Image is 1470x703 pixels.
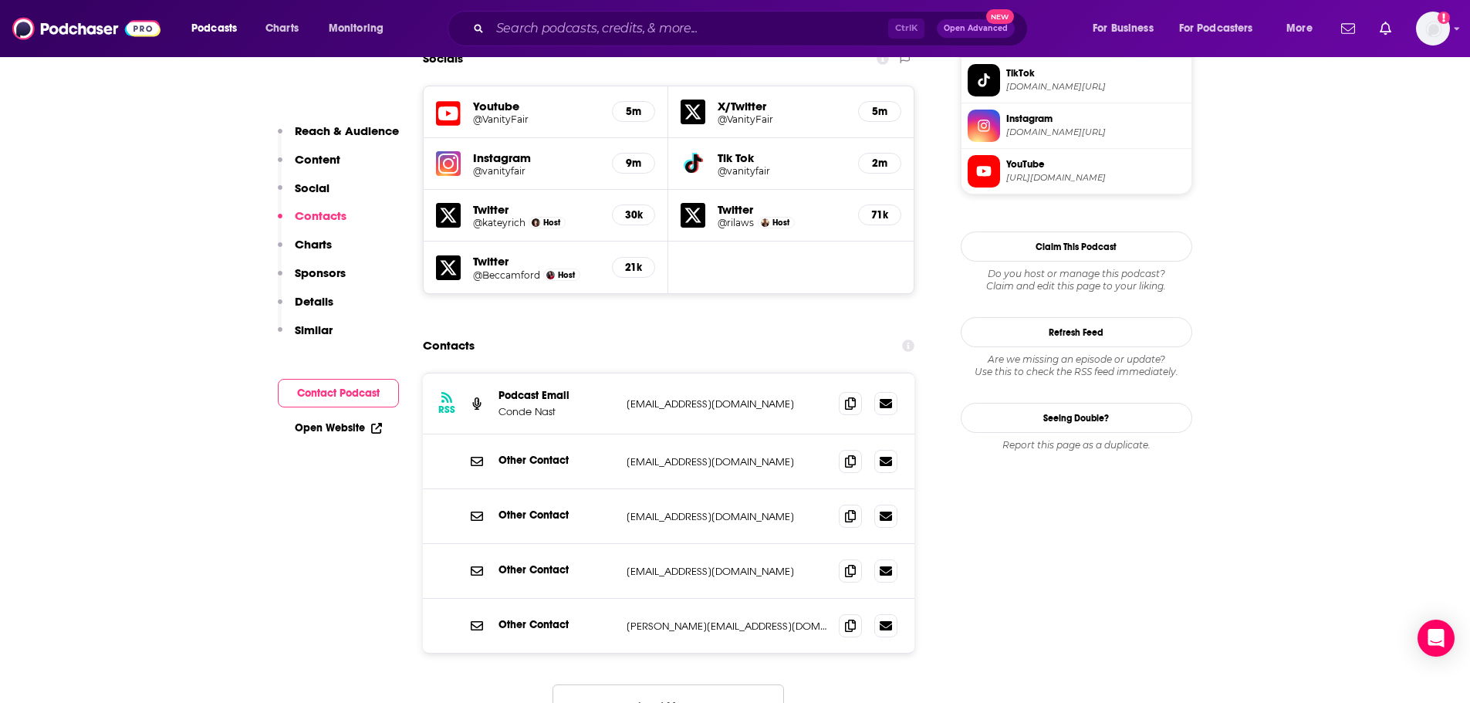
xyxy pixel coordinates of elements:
div: Claim and edit this page to your liking. [961,268,1192,292]
button: Charts [278,237,332,265]
button: Open AdvancedNew [937,19,1015,38]
h2: Contacts [423,331,475,360]
a: @rilaws [718,217,754,228]
img: Podchaser - Follow, Share and Rate Podcasts [12,14,161,43]
p: [PERSON_NAME][EMAIL_ADDRESS][DOMAIN_NAME] [627,620,827,633]
button: open menu [318,16,404,41]
p: Similar [295,323,333,337]
p: Other Contact [498,563,614,576]
h2: Socials [423,44,463,73]
h5: 30k [625,208,642,221]
div: Report this page as a duplicate. [961,439,1192,451]
p: Other Contact [498,509,614,522]
span: Host [772,218,789,228]
img: Katey Rich [532,218,540,227]
span: Charts [265,18,299,39]
p: [EMAIL_ADDRESS][DOMAIN_NAME] [627,510,827,523]
h5: Youtube [473,99,600,113]
span: New [986,9,1014,24]
input: Search podcasts, credits, & more... [490,16,888,41]
h5: @vanityfair [718,165,846,177]
a: Open Website [295,421,382,434]
button: open menu [1276,16,1332,41]
h5: X/Twitter [718,99,846,113]
span: Podcasts [191,18,237,39]
button: Similar [278,323,333,351]
span: Ctrl K [888,19,924,39]
p: Content [295,152,340,167]
h5: Twitter [473,254,600,269]
h5: Twitter [473,202,600,217]
button: Reach & Audience [278,123,399,152]
a: Charts [255,16,308,41]
a: Instagram[DOMAIN_NAME][URL] [968,110,1185,142]
a: @VanityFair [718,113,846,125]
p: [EMAIL_ADDRESS][DOMAIN_NAME] [627,565,827,578]
span: Logged in as mdekoning [1416,12,1450,46]
img: User Profile [1416,12,1450,46]
button: Claim This Podcast [961,232,1192,262]
svg: Add a profile image [1438,12,1450,24]
p: Sponsors [295,265,346,280]
button: Details [278,294,333,323]
p: Charts [295,237,332,252]
h5: Twitter [718,202,846,217]
a: Show notifications dropdown [1335,15,1361,42]
span: https://www.youtube.com/@VanityFair [1006,172,1185,184]
span: Open Advanced [944,25,1008,32]
button: open menu [1082,16,1173,41]
button: Show profile menu [1416,12,1450,46]
div: Search podcasts, credits, & more... [462,11,1043,46]
span: For Podcasters [1179,18,1253,39]
div: Are we missing an episode or update? Use this to check the RSS feed immediately. [961,353,1192,378]
span: For Business [1093,18,1154,39]
img: iconImage [436,151,461,176]
h5: 71k [871,208,888,221]
p: Conde Nast [498,405,614,418]
h5: 9m [625,157,642,170]
a: @vanityfair [473,165,600,177]
p: Other Contact [498,618,614,631]
button: Social [278,181,329,209]
p: [EMAIL_ADDRESS][DOMAIN_NAME] [627,455,827,468]
p: [EMAIL_ADDRESS][DOMAIN_NAME] [627,397,827,411]
h5: Instagram [473,150,600,165]
a: Show notifications dropdown [1374,15,1397,42]
button: Contacts [278,208,346,237]
p: Reach & Audience [295,123,399,138]
a: Rebecca Ford [546,271,555,279]
span: Instagram [1006,112,1185,126]
span: YouTube [1006,157,1185,171]
span: instagram.com/vanityfair [1006,127,1185,138]
h5: 5m [871,105,888,118]
p: Social [295,181,329,195]
span: More [1286,18,1313,39]
p: Contacts [295,208,346,223]
button: Refresh Feed [961,317,1192,347]
span: tiktok.com/@vanityfair [1006,81,1185,93]
p: Podcast Email [498,389,614,402]
h5: Tik Tok [718,150,846,165]
a: @Beccamford [473,269,540,281]
button: Content [278,152,340,181]
h3: RSS [438,404,455,416]
p: Other Contact [498,454,614,467]
a: Seeing Double? [961,403,1192,433]
span: Monitoring [329,18,384,39]
button: open menu [181,16,257,41]
a: @VanityFair [473,113,600,125]
span: TikTok [1006,66,1185,80]
div: Open Intercom Messenger [1418,620,1455,657]
span: Do you host or manage this podcast? [961,268,1192,280]
span: Host [543,218,560,228]
img: Richard Lawson [761,218,769,227]
button: Sponsors [278,265,346,294]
